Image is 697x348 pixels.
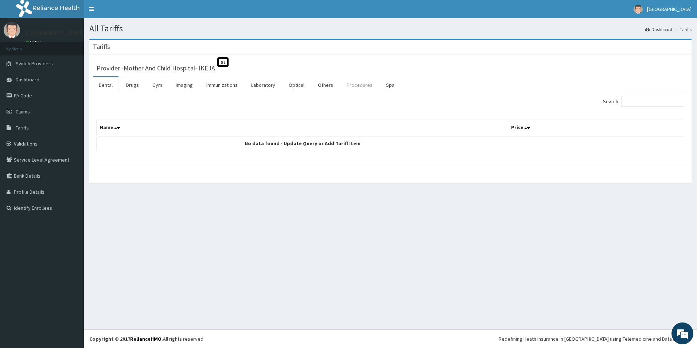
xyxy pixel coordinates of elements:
a: Spa [380,77,400,93]
a: Dental [93,77,118,93]
a: Gym [147,77,168,93]
strong: Copyright © 2017 . [89,336,163,342]
a: Dashboard [645,26,672,32]
th: Price [508,120,684,137]
label: Search: [603,96,684,107]
span: Switch Providers [16,60,53,67]
span: Claims [16,108,30,115]
img: User Image [4,22,20,38]
a: Optical [283,77,310,93]
a: Procedures [341,77,378,93]
p: [GEOGRAPHIC_DATA] [26,30,86,36]
a: Laboratory [245,77,281,93]
h1: All Tariffs [89,24,692,33]
a: Drugs [120,77,145,93]
input: Search: [622,96,684,107]
a: Others [312,77,339,93]
span: Dashboard [16,76,39,83]
td: No data found - Update Query or Add Tariff Item [97,136,508,150]
a: RelianceHMO [130,336,161,342]
li: Tariffs [673,26,692,32]
img: User Image [634,5,643,14]
span: St [217,57,229,67]
h3: Provider - Mother And Child Hospital- IKEJA [97,65,215,71]
h3: Tariffs [93,43,110,50]
a: Online [26,40,43,45]
a: Immunizations [200,77,244,93]
footer: All rights reserved. [84,329,697,348]
div: Redefining Heath Insurance in [GEOGRAPHIC_DATA] using Telemedicine and Data Science! [499,335,692,343]
span: Tariffs [16,124,29,131]
a: Imaging [170,77,199,93]
span: [GEOGRAPHIC_DATA] [647,6,692,12]
th: Name [97,120,508,137]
